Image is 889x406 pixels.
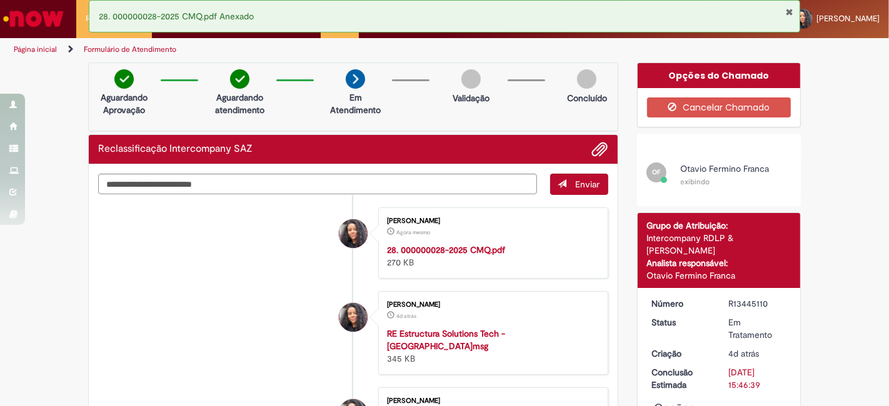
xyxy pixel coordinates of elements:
div: 345 KB [387,327,595,365]
img: ServiceNow [1,6,66,31]
a: Formulário de Atendimento [84,44,176,54]
p: Em Atendimento [325,91,386,116]
button: Adicionar anexos [592,141,608,157]
dt: Número [643,297,720,310]
dt: Criação [643,347,720,360]
dt: Status [643,316,720,329]
div: Maria de Fatima Mota de Oliveira [339,219,368,248]
div: 25/08/2025 15:46:36 [728,347,786,360]
img: img-circle-grey.png [461,69,481,89]
span: OF [652,168,660,176]
time: 28/08/2025 16:08:43 [396,229,430,236]
div: 270 KB [387,244,595,269]
p: Concluído [567,92,607,104]
a: RE Estructura Solutions Tech - [GEOGRAPHIC_DATA]msg [387,328,505,352]
span: 4d atrás [728,348,759,359]
div: [PERSON_NAME] [387,301,595,309]
span: Agora mesmo [396,229,430,236]
span: 4d atrás [396,312,416,320]
div: Intercompany RDLP & [PERSON_NAME] [647,232,791,257]
div: [PERSON_NAME] [387,397,595,405]
img: check-circle-green.png [114,69,134,89]
span: Otavio Fermino Franca [681,163,770,174]
span: Enviar [576,179,600,190]
h2: Reclassificação Intercompany SAZ Histórico de tíquete [98,144,253,155]
div: Analista responsável: [647,257,791,269]
button: Cancelar Chamado [647,97,791,117]
time: 25/08/2025 15:46:36 [728,348,759,359]
small: exibindo [681,177,710,187]
p: Aguardando Aprovação [94,91,154,116]
a: Página inicial [14,44,57,54]
div: Em Tratamento [728,316,786,341]
time: 25/08/2025 15:46:31 [396,312,416,320]
button: Enviar [550,174,608,195]
div: Otavio Fermino Franca [647,269,791,282]
ul: Trilhas de página [9,38,583,61]
p: Validação [453,92,490,104]
div: [DATE] 15:46:39 [728,366,786,391]
p: Aguardando atendimento [209,91,270,116]
span: 28. 000000028-2025 CMQ.pdf Anexado [99,11,254,22]
div: Grupo de Atribuição: [647,219,791,232]
img: arrow-next.png [346,69,365,89]
div: [PERSON_NAME] [387,217,595,225]
div: Opções do Chamado [638,63,801,88]
span: Requisições [86,12,129,25]
img: img-circle-grey.png [577,69,596,89]
textarea: Digite sua mensagem aqui... [98,174,537,194]
span: [PERSON_NAME] [816,13,880,24]
a: 28. 000000028-2025 CMQ.pdf [387,244,505,255]
div: Maria de Fatima Mota de Oliveira [339,303,368,332]
button: Fechar Notificação [785,7,793,17]
img: check-circle-green.png [230,69,249,89]
div: R13445110 [728,297,786,310]
dt: Conclusão Estimada [643,366,720,391]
